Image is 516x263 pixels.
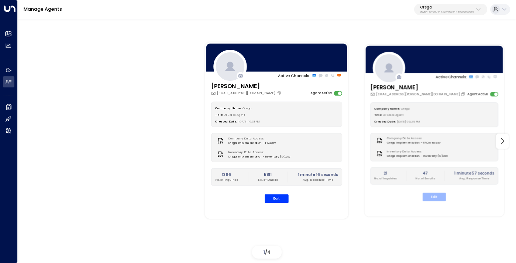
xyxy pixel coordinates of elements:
[242,106,251,110] span: Orega
[215,120,237,123] label: Created Date:
[387,149,445,153] label: Inventory Data Access:
[374,107,400,110] label: Company Name:
[258,177,277,182] p: No. of Emails
[387,136,438,141] label: Company Data Access:
[423,193,446,201] button: Edit
[258,172,277,177] h2: 5811
[228,136,274,141] label: Company Data Access:
[454,176,495,180] p: Avg. Response Time
[211,82,282,91] h3: [PERSON_NAME]
[278,73,310,78] p: Active Channels:
[215,177,238,182] p: No. of Inquiries
[454,171,495,176] h2: 1 minute 57 seconds
[276,91,282,96] button: Copy
[211,91,282,96] div: [EMAIL_ADDRESS][DOMAIN_NAME]
[401,107,410,110] span: Orega
[420,5,474,10] p: Orega
[215,172,238,177] h2: 1396
[420,10,474,13] p: d62b4f3b-a803-4355-9bc8-4e5b658db589
[397,120,420,123] span: [DATE] 03:25 PM
[228,150,288,155] label: Inventory Data Access:
[383,113,404,117] span: AI Sales Agent
[374,120,395,123] label: Created Date:
[24,6,62,12] a: Manage Agents
[267,249,271,255] span: 4
[252,246,282,259] div: /
[263,249,265,255] span: 1
[387,154,448,158] span: Orega Implementation - Inventory (10).csv
[374,176,396,180] p: No. of Inquiries
[461,92,467,97] button: Copy
[228,141,276,145] span: Orega Implementation - FAQ.csv
[228,154,290,159] span: Orega Implementation - Inventory (10).csv
[416,176,435,180] p: No. of Emails
[298,177,338,182] p: Avg. Response Time
[371,83,467,92] h3: [PERSON_NAME]
[215,106,241,110] label: Company Name:
[468,92,489,97] label: Agent Active
[374,171,396,176] h2: 21
[416,171,435,176] h2: 47
[224,113,245,116] span: AI Sales Agent
[238,120,260,123] span: [DATE] 10:31 AM
[414,4,487,15] button: Oregad62b4f3b-a803-4355-9bc8-4e5b658db589
[215,113,223,116] label: Title:
[265,194,289,203] button: Edit
[436,74,467,80] p: Active Channels:
[387,141,440,145] span: Orega Implementation - FAQ new.csv
[374,113,382,117] label: Title:
[371,92,467,97] div: [EMAIL_ADDRESS][PERSON_NAME][DOMAIN_NAME]
[298,172,338,177] h2: 1 minute 16 seconds
[310,91,332,96] label: Agent Active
